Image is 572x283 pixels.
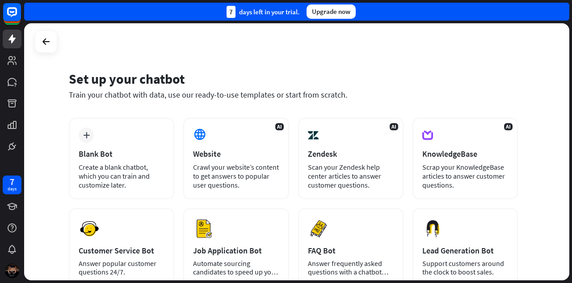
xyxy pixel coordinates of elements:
div: Customer Service Bot [79,245,164,256]
a: 7 days [3,176,21,194]
div: Scan your Zendesk help center articles to answer customer questions. [308,163,394,189]
span: AI [275,123,284,130]
div: days [8,186,17,192]
div: 7 [227,6,236,18]
div: Answer frequently asked questions with a chatbot and save your time. [308,259,394,276]
div: Lead Generation Bot [422,245,508,256]
div: Create a blank chatbot, which you can train and customize later. [79,163,164,189]
div: Upgrade now [307,4,356,19]
div: Blank Bot [79,149,164,159]
div: FAQ Bot [308,245,394,256]
div: Train your chatbot with data, use our ready-to-use templates or start from scratch. [69,90,518,100]
div: 7 [10,178,14,186]
div: days left in your trial. [227,6,299,18]
div: Website [193,149,279,159]
div: Crawl your website’s content to get answers to popular user questions. [193,163,279,189]
div: Job Application Bot [193,245,279,256]
div: Set up your chatbot [69,70,518,87]
div: Support customers around the clock to boost sales. [422,259,508,276]
div: Answer popular customer questions 24/7. [79,259,164,276]
span: AI [390,123,398,130]
div: Scrap your KnowledgeBase articles to answer customer questions. [422,163,508,189]
i: plus [83,132,90,138]
div: Automate sourcing candidates to speed up your hiring process. [193,259,279,276]
div: KnowledgeBase [422,149,508,159]
span: AI [504,123,513,130]
div: Zendesk [308,149,394,159]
